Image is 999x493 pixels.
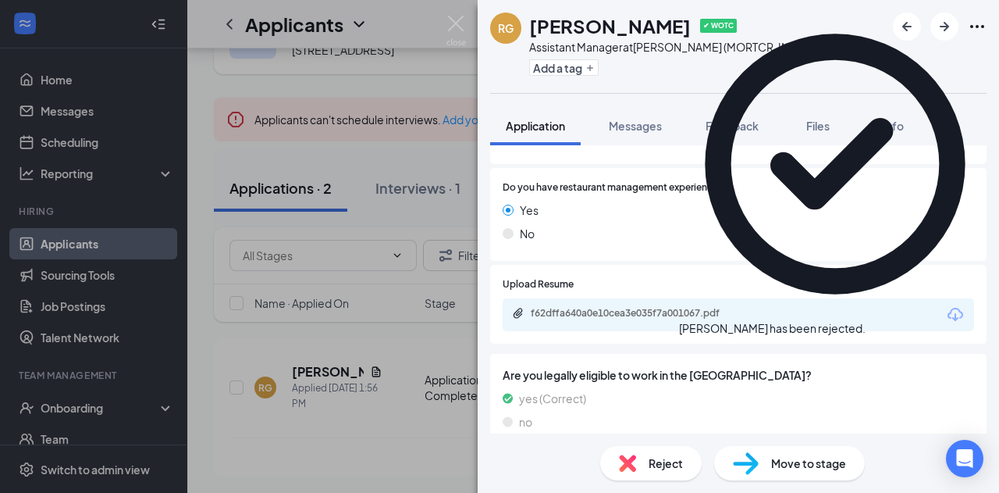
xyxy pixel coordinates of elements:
[503,277,574,292] span: Upload Resume
[519,413,532,430] span: no
[679,8,991,320] svg: CheckmarkCircle
[503,180,723,195] span: Do you have restaurant management experience?
[585,63,595,73] svg: Plus
[520,225,535,242] span: No
[649,455,683,472] span: Reject
[520,202,539,219] span: Yes
[506,119,565,133] span: Application
[531,307,749,320] div: f62dffa640a0e10cea3e035f7a001067.pdf
[512,307,765,322] a: Paperclipf62dffa640a0e10cea3e035f7a001067.pdf
[529,39,801,55] div: Assistant Manager at [PERSON_NAME] (MORTCR, INC)
[771,455,846,472] span: Move to stage
[512,307,524,320] svg: Paperclip
[519,390,586,407] span: yes (Correct)
[503,366,974,384] span: Are you legally eligible to work in the [GEOGRAPHIC_DATA]?
[609,119,662,133] span: Messages
[529,13,691,39] h1: [PERSON_NAME]
[946,440,983,477] div: Open Intercom Messenger
[679,320,866,337] div: [PERSON_NAME] has been rejected.
[498,20,514,36] div: RG
[529,59,599,76] button: PlusAdd a tag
